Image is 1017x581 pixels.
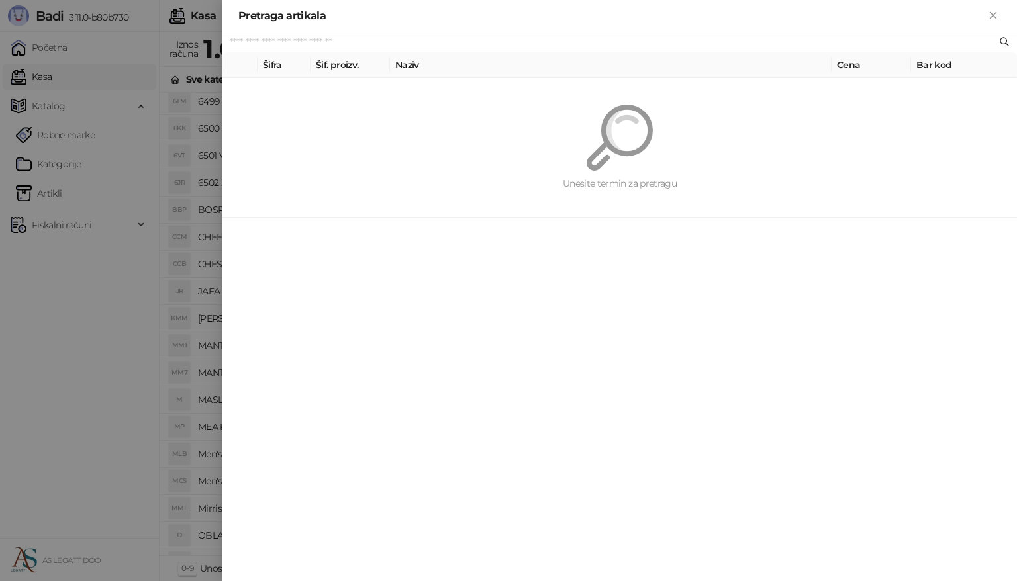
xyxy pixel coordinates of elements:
[911,52,1017,78] th: Bar kod
[832,52,911,78] th: Cena
[587,105,653,171] img: Pretraga
[311,52,390,78] th: Šif. proizv.
[985,8,1001,24] button: Zatvori
[258,52,311,78] th: Šifra
[390,52,832,78] th: Naziv
[238,8,985,24] div: Pretraga artikala
[254,176,985,191] div: Unesite termin za pretragu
